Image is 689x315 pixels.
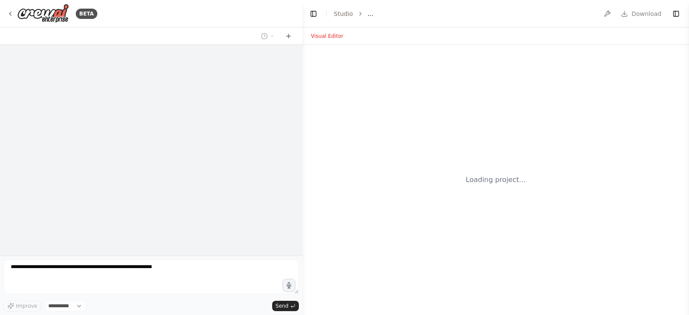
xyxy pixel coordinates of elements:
button: Click to speak your automation idea [282,279,295,292]
button: Hide left sidebar [307,8,320,20]
span: ... [368,9,373,18]
div: Loading project... [466,175,526,185]
img: Logo [17,4,69,23]
button: Start a new chat [282,31,295,41]
span: Improve [16,303,37,309]
button: Visual Editor [306,31,348,41]
a: Studio [334,10,353,17]
div: BETA [76,9,97,19]
button: Show right sidebar [670,8,682,20]
span: Send [276,303,289,309]
button: Improve [3,300,41,312]
nav: breadcrumb [334,9,373,18]
button: Switch to previous chat [258,31,278,41]
button: Send [272,301,299,311]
